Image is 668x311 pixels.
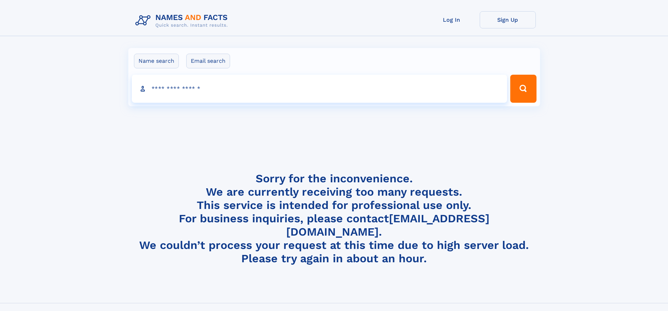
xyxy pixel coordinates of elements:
[480,11,536,28] a: Sign Up
[134,54,179,68] label: Name search
[510,75,536,103] button: Search Button
[424,11,480,28] a: Log In
[286,212,490,238] a: [EMAIL_ADDRESS][DOMAIN_NAME]
[133,11,234,30] img: Logo Names and Facts
[186,54,230,68] label: Email search
[133,172,536,265] h4: Sorry for the inconvenience. We are currently receiving too many requests. This service is intend...
[132,75,507,103] input: search input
